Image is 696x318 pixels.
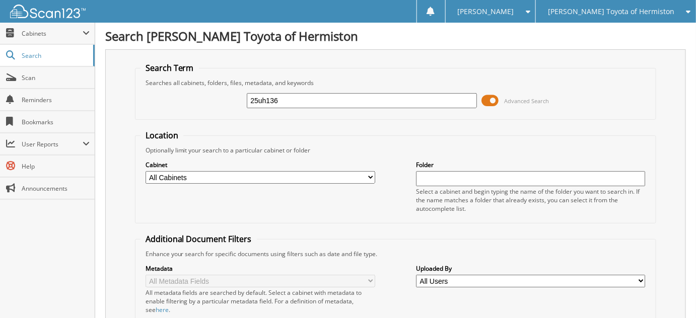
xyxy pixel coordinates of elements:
[105,28,686,44] h1: Search [PERSON_NAME] Toyota of Hermiston
[22,29,83,38] span: Cabinets
[141,233,257,245] legend: Additional Document Filters
[22,140,83,148] span: User Reports
[22,162,90,171] span: Help
[146,264,375,273] label: Metadata
[416,187,646,213] div: Select a cabinet and begin typing the name of the folder you want to search in. If the name match...
[22,118,90,126] span: Bookmarks
[141,146,651,154] div: Optionally limit your search to a particular cabinet or folder
[548,9,674,15] span: [PERSON_NAME] Toyota of Hermiston
[146,288,375,314] div: All metadata fields are searched by default. Select a cabinet with metadata to enable filtering b...
[10,5,86,18] img: scan123-logo-white.svg
[22,184,90,193] span: Announcements
[646,270,696,318] iframe: Chat Widget
[505,97,549,105] span: Advanced Search
[141,78,651,87] div: Searches all cabinets, folders, files, metadata, and keywords
[22,51,88,60] span: Search
[416,264,646,273] label: Uploaded By
[141,62,199,73] legend: Search Term
[156,305,169,314] a: here
[22,73,90,82] span: Scan
[22,96,90,104] span: Reminders
[146,161,375,169] label: Cabinet
[458,9,514,15] span: [PERSON_NAME]
[141,130,183,141] legend: Location
[416,161,646,169] label: Folder
[141,250,651,258] div: Enhance your search for specific documents using filters such as date and file type.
